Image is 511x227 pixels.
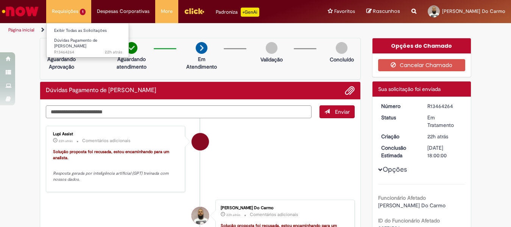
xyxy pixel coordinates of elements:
[250,211,298,218] small: Comentários adicionais
[334,8,355,15] span: Favoritos
[427,133,448,140] time: 29/08/2025 22:33:56
[196,42,207,54] img: arrow-next.png
[427,102,463,110] div: R13464264
[319,105,355,118] button: Enviar
[375,102,422,110] dt: Número
[184,5,204,17] img: click_logo_yellow_360x200.png
[378,59,466,71] button: Cancelar Chamado
[427,144,463,159] div: [DATE] 18:00:00
[54,38,97,49] span: Dúvidas Pagamento de [PERSON_NAME]
[53,149,170,161] font: Solução proposta foi recusada, estou encaminhando para um analista.
[427,133,463,140] div: 29/08/2025 22:33:56
[53,171,170,182] em: Resposta gerada por inteligência artificial (GPT) treinada com nossos dados.
[1,4,40,19] img: ServiceNow
[192,207,209,224] div: Elias Kuster Faustino Do Carmo
[43,55,80,70] p: Aguardando Aprovação
[6,23,335,37] ul: Trilhas de página
[427,114,463,129] div: Em Tratamento
[372,38,471,53] div: Opções do Chamado
[161,8,173,15] span: More
[46,87,156,94] h2: Dúvidas Pagamento de Salário Histórico de tíquete
[46,105,312,118] textarea: Digite sua mensagem aqui...
[59,139,73,143] time: 29/08/2025 22:34:48
[54,49,122,55] span: R13464264
[375,114,422,121] dt: Status
[378,217,440,224] b: ID do Funcionário Afetado
[52,8,78,15] span: Requisições
[427,133,448,140] span: 22h atrás
[192,133,209,150] div: Lupi Assist
[126,42,137,54] img: check-circle-green.png
[59,139,73,143] span: 22h atrás
[345,86,355,95] button: Adicionar anexos
[46,23,129,58] ul: Requisições
[226,213,240,217] time: 29/08/2025 22:34:47
[47,27,130,35] a: Exibir Todas as Solicitações
[113,55,150,70] p: Aguardando atendimento
[53,132,179,136] div: Lupi Assist
[97,8,150,15] span: Despesas Corporativas
[8,27,34,33] a: Página inicial
[241,8,259,17] p: +GenAi
[335,108,350,115] span: Enviar
[366,8,400,15] a: Rascunhos
[183,55,220,70] p: Em Atendimento
[260,56,283,63] p: Validação
[378,86,441,92] span: Sua solicitação foi enviada
[375,144,422,159] dt: Conclusão Estimada
[378,202,446,209] span: [PERSON_NAME] Do Carmo
[373,8,400,15] span: Rascunhos
[221,206,347,210] div: [PERSON_NAME] Do Carmo
[375,133,422,140] dt: Criação
[266,42,277,54] img: img-circle-grey.png
[80,9,86,15] span: 1
[216,8,259,17] div: Padroniza
[82,138,131,144] small: Comentários adicionais
[105,49,122,55] span: 22h atrás
[378,194,426,201] b: Funcionário Afetado
[330,56,354,63] p: Concluído
[336,42,347,54] img: img-circle-grey.png
[442,8,505,14] span: [PERSON_NAME] Do Carmo
[226,213,240,217] span: 22h atrás
[105,49,122,55] time: 29/08/2025 22:33:57
[47,36,130,53] a: Aberto R13464264 : Dúvidas Pagamento de Salário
